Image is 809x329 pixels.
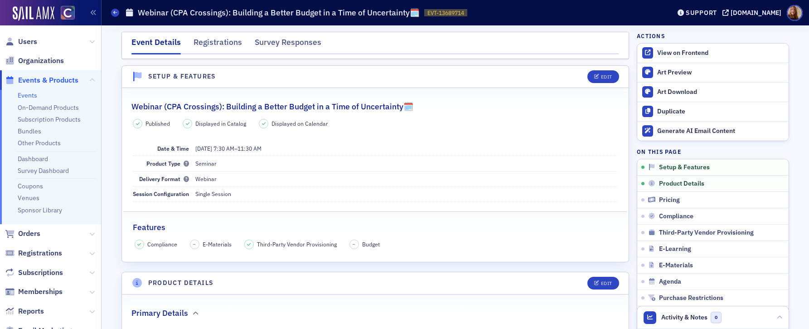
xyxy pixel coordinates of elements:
span: Organizations [18,56,64,66]
span: – [195,145,262,152]
button: Generate AI Email Content [637,121,789,141]
a: Registrations [5,248,62,258]
h4: Product Details [148,278,214,288]
div: Duplicate [657,108,784,116]
h4: Setup & Features [148,72,216,81]
div: Edit [601,281,612,286]
h2: Features [133,221,165,233]
a: Subscription Products [18,115,81,123]
div: Art Preview [657,69,784,77]
div: Survey Responses [255,36,321,53]
button: Edit [587,70,619,83]
span: [DATE] [195,145,212,152]
a: Other Products [18,139,61,147]
a: Venues [18,194,39,202]
span: Seminar [195,160,217,167]
h4: On this page [637,147,789,156]
span: Compliance [147,240,177,248]
a: Subscriptions [5,268,63,278]
span: Session Configuration [133,190,189,197]
h1: Webinar (CPA Crossings): Building a Better Budget in a Time of Uncertainty🗓️ [138,7,420,18]
div: Art Download [657,88,784,96]
span: Reports [18,306,44,316]
span: Third-Party Vendor Provisioning [257,240,337,248]
span: Pricing [659,196,680,204]
span: Single Session [195,190,231,197]
span: Profile [787,5,803,21]
a: View Homepage [54,6,75,21]
span: E-Materials [203,240,232,248]
span: Budget [362,240,380,248]
span: Third-Party Vendor Provisioning [659,229,754,237]
img: SailAMX [13,6,54,21]
span: Product Details [659,180,704,188]
span: Memberships [18,287,63,297]
span: Users [18,37,37,47]
span: Activity & Notes [661,313,707,322]
a: Dashboard [18,155,48,163]
div: Registrations [194,36,242,53]
span: Events & Products [18,75,78,85]
a: Memberships [5,287,63,297]
div: Support [686,9,717,17]
button: [DOMAIN_NAME] [722,10,785,16]
h2: Primary Details [131,307,188,319]
span: – [193,241,196,247]
a: Orders [5,229,40,239]
div: [DOMAIN_NAME] [731,9,781,17]
h2: Webinar (CPA Crossings): Building a Better Budget in a Time of Uncertainty🗓️ [131,101,413,113]
span: Webinar [195,175,217,182]
span: Published [145,119,170,128]
button: Duplicate [637,102,789,121]
a: Survey Dashboard [18,167,69,175]
a: Art Download [637,82,789,102]
a: Events [18,91,37,99]
span: Displayed in Catalog [195,119,246,128]
button: Edit [587,277,619,290]
div: Event Details [131,36,181,54]
div: Generate AI Email Content [657,127,784,135]
span: Agenda [659,278,681,286]
img: SailAMX [61,6,75,20]
h4: Actions [637,32,665,40]
span: EVT-13689714 [427,9,464,17]
a: Events & Products [5,75,78,85]
span: E-Materials [659,261,693,270]
span: Compliance [659,212,693,221]
a: Bundles [18,127,41,135]
div: Edit [601,74,612,79]
span: Displayed on Calendar [271,119,328,128]
time: 11:30 AM [237,145,262,152]
a: On-Demand Products [18,103,79,112]
div: View on Frontend [657,49,784,57]
a: Reports [5,306,44,316]
span: Product Type [146,160,189,167]
span: Orders [18,229,40,239]
a: Users [5,37,37,47]
span: Subscriptions [18,268,63,278]
span: Date & Time [157,145,189,152]
span: – [353,241,355,247]
span: Purchase Restrictions [659,294,723,302]
a: View on Frontend [637,44,789,63]
a: Organizations [5,56,64,66]
a: Coupons [18,182,43,190]
span: Registrations [18,248,62,258]
span: Setup & Features [659,163,710,172]
span: 0 [711,312,722,323]
span: Delivery Format [139,175,189,182]
a: Art Preview [637,63,789,82]
span: E-Learning [659,245,691,253]
a: Sponsor Library [18,206,62,214]
time: 7:30 AM [213,145,234,152]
